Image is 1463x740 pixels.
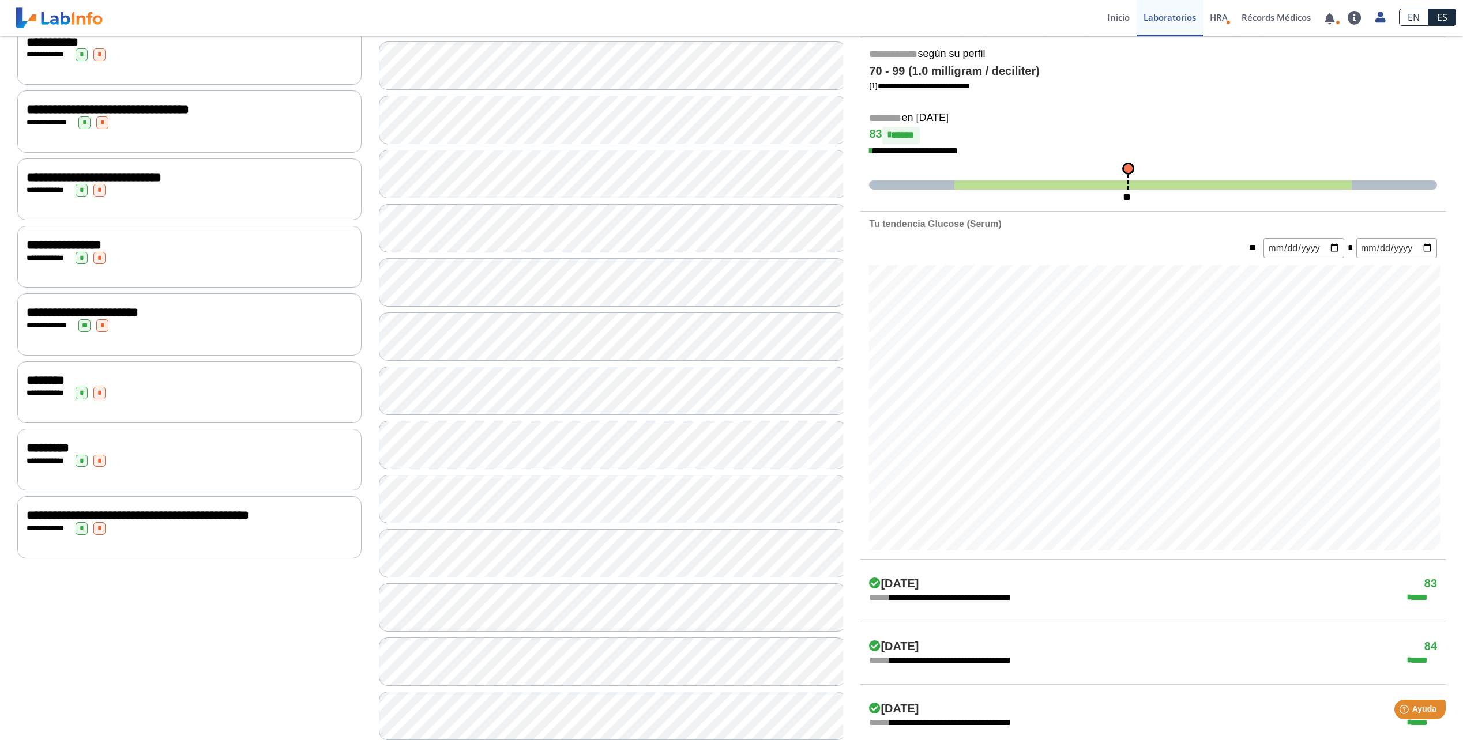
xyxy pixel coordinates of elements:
[1210,12,1228,23] span: HRA
[869,577,919,591] h4: [DATE]
[869,48,1437,61] h5: según su perfil
[1356,238,1437,258] input: mm/dd/yyyy
[869,65,1437,78] h4: 70 - 99 (1.0 milligram / deciliter)
[1360,695,1450,727] iframe: Help widget launcher
[1428,9,1456,26] a: ES
[1424,577,1437,591] h4: 83
[869,640,919,654] h4: [DATE]
[869,127,1437,144] h4: 83
[1424,640,1437,654] h4: 84
[869,112,1437,125] h5: en [DATE]
[869,702,919,716] h4: [DATE]
[869,81,969,90] a: [1]
[1399,9,1428,26] a: EN
[1263,238,1344,258] input: mm/dd/yyyy
[869,219,1001,229] b: Tu tendencia Glucose (Serum)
